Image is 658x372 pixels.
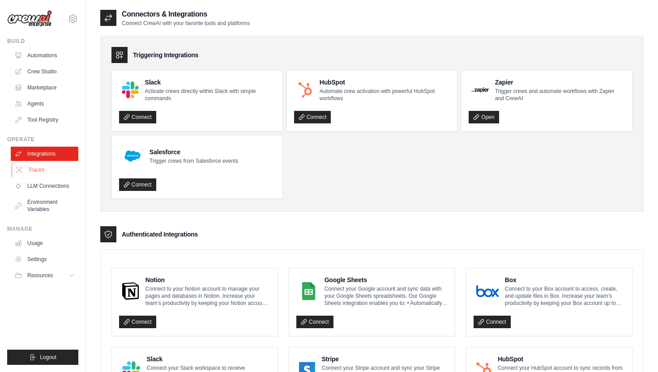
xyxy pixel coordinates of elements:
a: Connect [119,316,156,328]
h3: Authenticated Integrations [122,230,198,239]
a: LLM Connections [11,179,78,193]
a: Marketplace [11,80,78,95]
img: Salesforce Logo [122,145,143,167]
p: Trigger crews and automate workflows with Zapier and CrewAI [495,88,625,102]
span: Resources [27,272,53,279]
p: Connect your Google account and sync data with your Google Sheets spreadsheets. Our Google Sheets... [325,285,448,307]
p: Automate crew activation with powerful HubSpot workflows [320,88,450,102]
a: Connect [474,316,511,328]
a: Connect [294,111,331,123]
a: Tool Registry [11,113,78,127]
p: Connect CrewAI with your favorite tools and platforms [122,20,250,27]
h2: Connectors & Integrations [122,9,250,20]
div: Build [7,38,78,45]
h4: Zapier [495,78,625,87]
img: Box Logo [476,282,499,300]
a: Crew Studio [11,64,78,79]
h4: Slack [147,355,270,364]
h4: HubSpot [320,78,450,87]
p: Activate crews directly within Slack with simple commands [145,88,275,102]
a: Settings [11,252,78,266]
h4: HubSpot [498,355,625,364]
button: Logout [7,350,78,365]
a: Environment Variables [11,195,78,216]
a: Automations [11,48,78,63]
a: Traces [12,163,79,177]
h4: Salesforce [150,148,238,156]
a: Open [469,111,499,123]
a: Usage [11,236,78,250]
a: Connect [119,111,156,123]
h4: Google Sheets [325,275,448,284]
p: Trigger crews from Salesforce events [150,157,238,165]
div: Operate [7,136,78,143]
p: Connect to your Notion account to manage your pages and databases in Notion. Increase your team’s... [145,285,270,307]
p: Connect to your Box account to access, create, and update files in Box. Increase your team’s prod... [505,285,625,307]
a: Agents [11,97,78,111]
h4: Box [505,275,625,284]
button: Resources [11,268,78,283]
img: Notion Logo [122,282,139,300]
img: Logo [7,10,52,27]
h4: Notion [145,275,270,284]
a: Connect [296,316,333,328]
a: Connect [119,178,156,191]
h4: Stripe [321,355,448,364]
div: Manage [7,225,78,232]
a: Integrations [11,147,78,161]
img: HubSpot Logo [297,81,313,98]
h3: Triggering Integrations [133,51,198,59]
span: Logout [40,354,56,361]
img: Google Sheets Logo [299,282,318,300]
h4: Slack [145,78,275,87]
img: Zapier Logo [471,87,488,93]
img: Slack Logo [122,81,139,98]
